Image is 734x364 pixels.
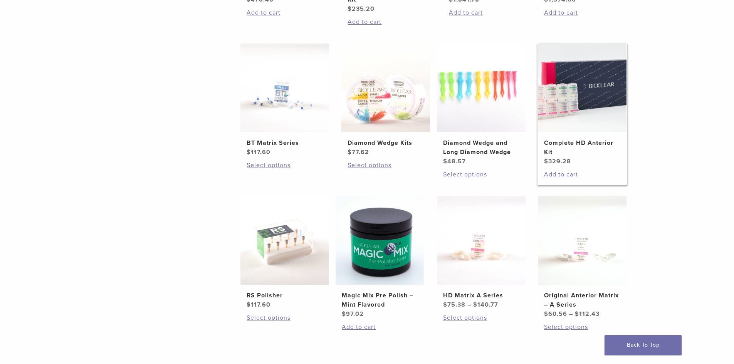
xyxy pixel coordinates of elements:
bdi: 117.60 [247,148,270,156]
a: Back To Top [605,335,682,355]
h2: RS Polisher [247,291,323,300]
a: Add to cart: “Blaster Kit” [544,8,620,17]
bdi: 329.28 [544,158,571,165]
img: Complete HD Anterior Kit [538,44,627,132]
bdi: 117.60 [247,301,270,309]
a: Add to cart: “Complete HD Anterior Kit” [544,170,620,179]
a: Add to cart: “Black Triangle (BT) Kit” [247,8,323,17]
h2: Diamond Wedge Kits [348,138,424,148]
span: $ [348,148,352,156]
a: Complete HD Anterior KitComplete HD Anterior Kit $329.28 [537,44,627,166]
h2: Complete HD Anterior Kit [544,138,620,157]
bdi: 235.20 [348,5,375,13]
span: $ [575,310,579,318]
a: Original Anterior Matrix - A SeriesOriginal Anterior Matrix – A Series [537,196,627,319]
img: Diamond Wedge and Long Diamond Wedge [437,44,526,132]
a: Magic Mix Pre Polish - Mint FlavoredMagic Mix Pre Polish – Mint Flavored $97.02 [335,196,425,319]
span: $ [247,148,251,156]
span: $ [348,5,352,13]
span: $ [247,301,251,309]
img: HD Matrix A Series [437,196,526,285]
a: Diamond Wedge and Long Diamond WedgeDiamond Wedge and Long Diamond Wedge $48.57 [437,44,526,166]
img: BT Matrix Series [240,44,329,132]
bdi: 77.62 [348,148,369,156]
a: Select options for “Diamond Wedge Kits” [348,161,424,170]
a: RS PolisherRS Polisher $117.60 [240,196,330,309]
a: Select options for “BT Matrix Series” [247,161,323,170]
a: Select options for “Original Anterior Matrix - A Series” [544,322,620,332]
bdi: 48.57 [443,158,466,165]
h2: Diamond Wedge and Long Diamond Wedge [443,138,519,157]
a: HD Matrix A SeriesHD Matrix A Series [437,196,526,309]
a: Add to cart: “HeatSync Kit” [449,8,525,17]
h2: BT Matrix Series [247,138,323,148]
a: Add to cart: “Rockstar (RS) Polishing Kit” [348,17,424,27]
bdi: 60.56 [544,310,567,318]
a: Diamond Wedge KitsDiamond Wedge Kits $77.62 [341,44,431,157]
h2: Magic Mix Pre Polish – Mint Flavored [342,291,418,309]
span: $ [473,301,477,309]
img: Diamond Wedge Kits [341,44,430,132]
a: Select options for “RS Polisher” [247,313,323,322]
a: Select options for “Diamond Wedge and Long Diamond Wedge” [443,170,519,179]
span: $ [443,158,447,165]
img: RS Polisher [240,196,329,285]
h2: HD Matrix A Series [443,291,519,300]
span: $ [443,301,447,309]
span: $ [544,310,548,318]
img: Original Anterior Matrix - A Series [538,196,627,285]
bdi: 97.02 [342,310,364,318]
span: – [569,310,573,318]
span: – [467,301,471,309]
span: $ [342,310,346,318]
a: Select options for “HD Matrix A Series” [443,313,519,322]
bdi: 140.77 [473,301,498,309]
span: $ [544,158,548,165]
a: Add to cart: “Magic Mix Pre Polish - Mint Flavored” [342,322,418,332]
h2: Original Anterior Matrix – A Series [544,291,620,309]
bdi: 112.43 [575,310,600,318]
a: BT Matrix SeriesBT Matrix Series $117.60 [240,44,330,157]
bdi: 75.38 [443,301,465,309]
img: Magic Mix Pre Polish - Mint Flavored [336,196,424,285]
